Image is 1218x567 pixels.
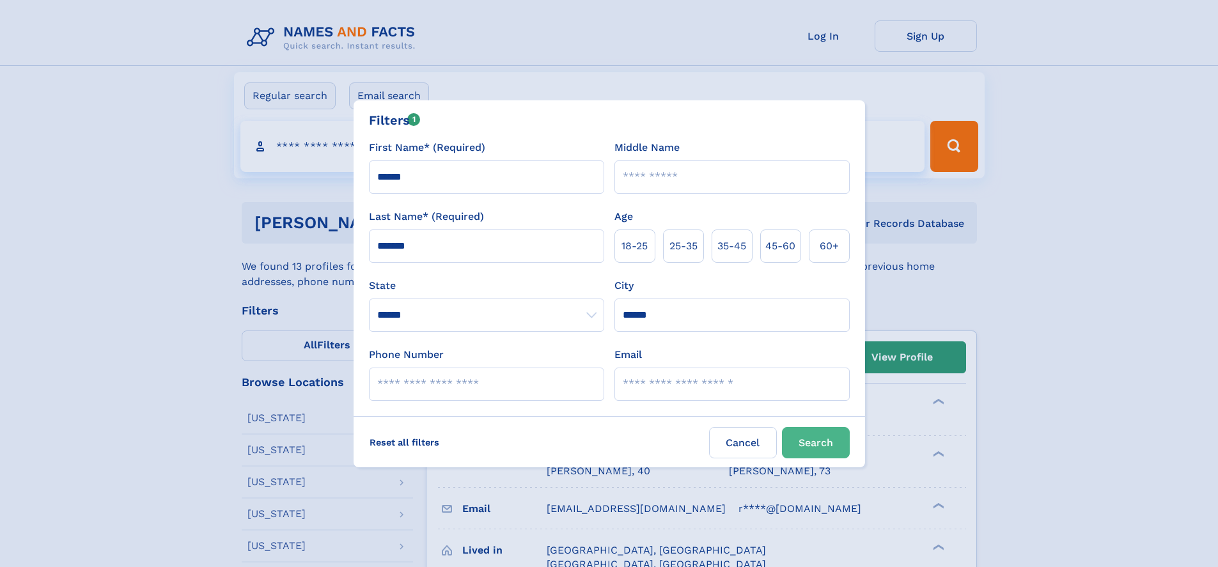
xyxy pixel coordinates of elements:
[361,427,448,458] label: Reset all filters
[369,140,485,155] label: First Name* (Required)
[614,347,642,362] label: Email
[369,111,421,130] div: Filters
[820,238,839,254] span: 60+
[709,427,777,458] label: Cancel
[369,347,444,362] label: Phone Number
[614,140,680,155] label: Middle Name
[614,209,633,224] label: Age
[614,278,634,293] label: City
[369,278,604,293] label: State
[669,238,698,254] span: 25‑35
[765,238,795,254] span: 45‑60
[717,238,746,254] span: 35‑45
[782,427,850,458] button: Search
[369,209,484,224] label: Last Name* (Required)
[621,238,648,254] span: 18‑25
